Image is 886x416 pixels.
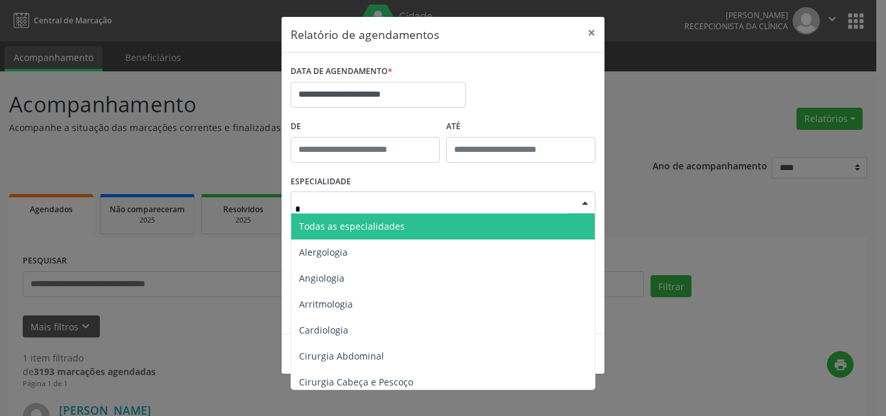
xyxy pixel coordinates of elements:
[299,350,384,362] span: Cirurgia Abdominal
[579,17,605,49] button: Close
[299,324,348,336] span: Cardiologia
[291,117,440,137] label: De
[299,272,344,284] span: Angiologia
[291,26,439,43] h5: Relatório de agendamentos
[446,117,595,137] label: ATÉ
[291,62,392,82] label: DATA DE AGENDAMENTO
[299,246,348,258] span: Alergologia
[299,220,405,232] span: Todas as especialidades
[299,376,413,388] span: Cirurgia Cabeça e Pescoço
[299,298,353,310] span: Arritmologia
[291,172,351,192] label: ESPECIALIDADE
